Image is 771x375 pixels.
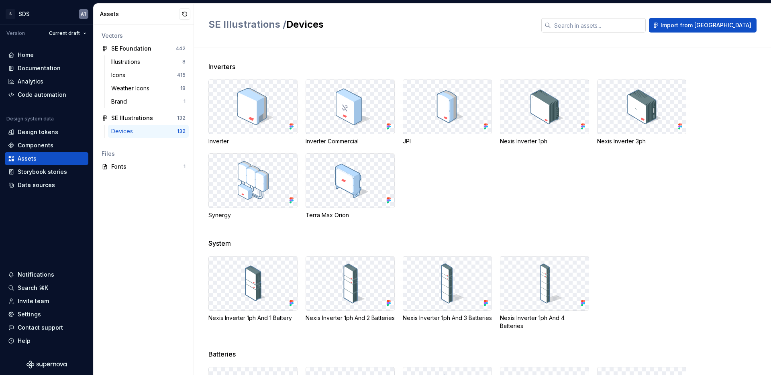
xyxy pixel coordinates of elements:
[18,64,61,72] div: Documentation
[661,21,751,29] span: Import from [GEOGRAPHIC_DATA]
[403,137,492,145] div: JPI
[180,85,186,92] div: 18
[5,268,88,281] button: Notifications
[102,150,186,158] div: Files
[111,98,130,106] div: Brand
[111,127,136,135] div: Devices
[18,51,34,59] div: Home
[18,297,49,305] div: Invite team
[108,82,189,95] a: Weather Icons18
[100,10,179,18] div: Assets
[18,141,53,149] div: Components
[18,155,37,163] div: Assets
[108,55,189,68] a: Illustrations8
[45,28,90,39] button: Current draft
[111,163,184,171] div: Fonts
[649,18,757,33] button: Import from [GEOGRAPHIC_DATA]
[108,125,189,138] a: Devices132
[5,281,88,294] button: Search ⌘K
[5,165,88,178] a: Storybook stories
[5,62,88,75] a: Documentation
[81,11,87,17] div: AT
[500,137,589,145] div: Nexis Inverter 1ph
[306,211,395,219] div: Terra Max Orion
[98,112,189,124] a: SE Illustrations132
[5,139,88,152] a: Components
[18,284,48,292] div: Search ⌘K
[98,42,189,55] a: SE Foundation442
[18,128,58,136] div: Design tokens
[98,160,189,173] a: Fonts1
[18,310,41,318] div: Settings
[18,324,63,332] div: Contact support
[306,314,395,322] div: Nexis Inverter 1ph And 2 Batteries
[403,314,492,322] div: Nexis Inverter 1ph And 3 Batteries
[551,18,646,33] input: Search in assets...
[111,45,151,53] div: SE Foundation
[208,314,298,322] div: Nexis Inverter 1ph And 1 Battery
[18,168,67,176] div: Storybook stories
[5,152,88,165] a: Assets
[5,334,88,347] button: Help
[27,361,67,369] svg: Supernova Logo
[184,98,186,105] div: 1
[5,75,88,88] a: Analytics
[208,137,298,145] div: Inverter
[18,91,66,99] div: Code automation
[5,295,88,308] a: Invite team
[108,95,189,108] a: Brand1
[111,58,143,66] div: Illustrations
[597,137,686,145] div: Nexis Inverter 3ph
[5,321,88,334] button: Contact support
[306,137,395,145] div: Inverter Commercial
[184,163,186,170] div: 1
[6,116,54,122] div: Design system data
[18,337,31,345] div: Help
[500,314,589,330] div: Nexis Inverter 1ph And 4 Batteries
[5,126,88,139] a: Design tokens
[208,349,236,359] span: Batteries
[49,30,80,37] span: Current draft
[177,115,186,121] div: 132
[177,72,186,78] div: 415
[18,181,55,189] div: Data sources
[6,9,15,19] div: S
[5,49,88,61] a: Home
[2,5,92,22] button: SSDSAT
[177,128,186,135] div: 132
[5,308,88,321] a: Settings
[111,71,128,79] div: Icons
[18,10,30,18] div: SDS
[111,84,153,92] div: Weather Icons
[102,32,186,40] div: Vectors
[208,62,235,71] span: Inverters
[182,59,186,65] div: 8
[108,69,189,82] a: Icons415
[18,77,43,86] div: Analytics
[208,18,532,31] h2: Devices
[176,45,186,52] div: 442
[208,18,286,30] span: SE Illustrations /
[6,30,25,37] div: Version
[18,271,54,279] div: Notifications
[111,114,153,122] div: SE Illustrations
[208,211,298,219] div: Synergy
[5,88,88,101] a: Code automation
[208,238,231,248] span: System
[5,179,88,192] a: Data sources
